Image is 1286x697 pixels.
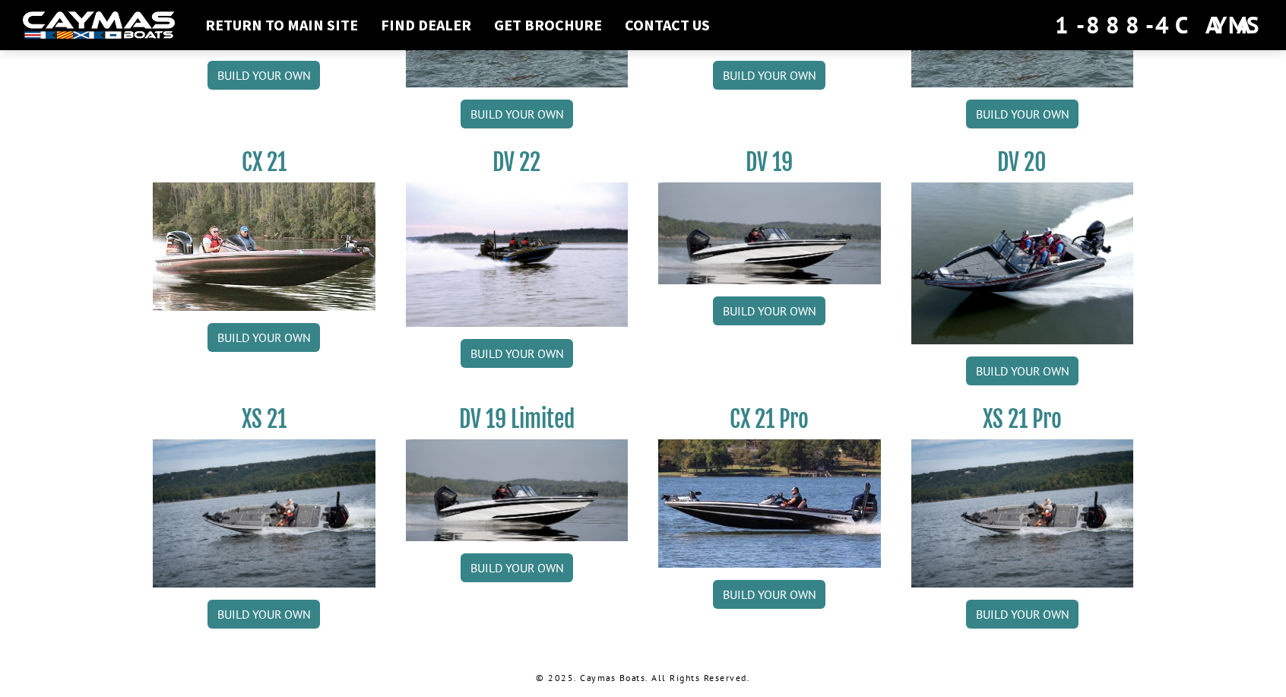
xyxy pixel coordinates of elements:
h3: XS 21 Pro [911,405,1134,433]
h3: DV 22 [406,148,629,176]
h3: XS 21 [153,405,375,433]
a: Build your own [207,323,320,352]
img: CX-21Pro_thumbnail.jpg [658,439,881,567]
h3: CX 21 Pro [658,405,881,433]
img: DV_20_from_website_for_caymas_connect.png [911,182,1134,344]
a: Build your own [966,100,1079,128]
a: Return to main site [198,15,366,35]
h3: DV 19 [658,148,881,176]
p: © 2025. Caymas Boats. All Rights Reserved. [153,671,1133,685]
img: white-logo-c9c8dbefe5ff5ceceb0f0178aa75bf4bb51f6bca0971e226c86eb53dfe498488.png [23,11,175,40]
div: 1-888-4CAYMAS [1055,8,1263,42]
h3: DV 20 [911,148,1134,176]
a: Build your own [966,600,1079,629]
a: Build your own [713,580,825,609]
a: Build your own [207,600,320,629]
a: Get Brochure [486,15,610,35]
h3: DV 19 Limited [406,405,629,433]
img: XS_21_thumbnail.jpg [911,439,1134,588]
img: DV22_original_motor_cropped_for_caymas_connect.jpg [406,182,629,327]
a: Build your own [207,61,320,90]
img: CX21_thumb.jpg [153,182,375,310]
a: Build your own [461,553,573,582]
img: dv-19-ban_from_website_for_caymas_connect.png [406,439,629,541]
a: Build your own [713,61,825,90]
img: XS_21_thumbnail.jpg [153,439,375,588]
a: Find Dealer [373,15,479,35]
a: Contact Us [617,15,717,35]
a: Build your own [461,100,573,128]
img: dv-19-ban_from_website_for_caymas_connect.png [658,182,881,284]
a: Build your own [461,339,573,368]
a: Build your own [713,296,825,325]
a: Build your own [966,356,1079,385]
h3: CX 21 [153,148,375,176]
